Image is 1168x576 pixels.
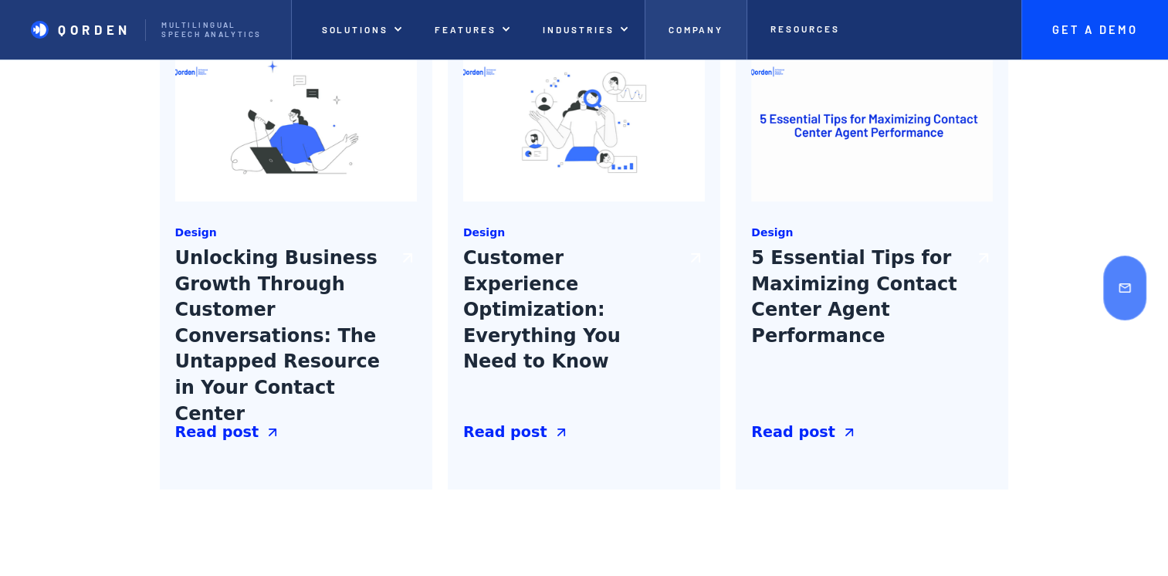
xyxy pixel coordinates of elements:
[751,246,968,415] h3: 5 Essential Tips for Maximizing Contact Center Agent Performance
[751,422,993,444] a: Read post
[175,422,417,444] a: Read post
[1037,23,1153,37] p: Get A Demo
[435,24,496,35] p: features
[175,422,259,444] div: Read post
[175,246,417,415] a: Unlocking Business Growth Through Customer Conversations: The Untapped Resource in Your Contact C...
[463,246,705,415] a: Customer Experience Optimization: Everything You Need to Know
[669,24,724,35] p: Company
[463,422,547,444] div: Read post
[161,21,274,39] p: Multilingual Speech analytics
[770,23,839,34] p: Resources
[543,24,614,35] p: INDUSTRIES
[175,246,392,415] h3: Unlocking Business Growth Through Customer Conversations: The Untapped Resource in Your Contact C...
[463,226,705,239] a: Design
[463,246,680,415] h3: Customer Experience Optimization: Everything You Need to Know
[175,226,417,239] a: Design
[322,24,388,35] p: Solutions
[751,226,993,239] a: Design
[463,422,705,444] a: Read post
[58,22,131,37] p: Qorden
[751,422,835,444] div: Read post
[751,246,993,415] a: 5 Essential Tips for Maximizing Contact Center Agent Performance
